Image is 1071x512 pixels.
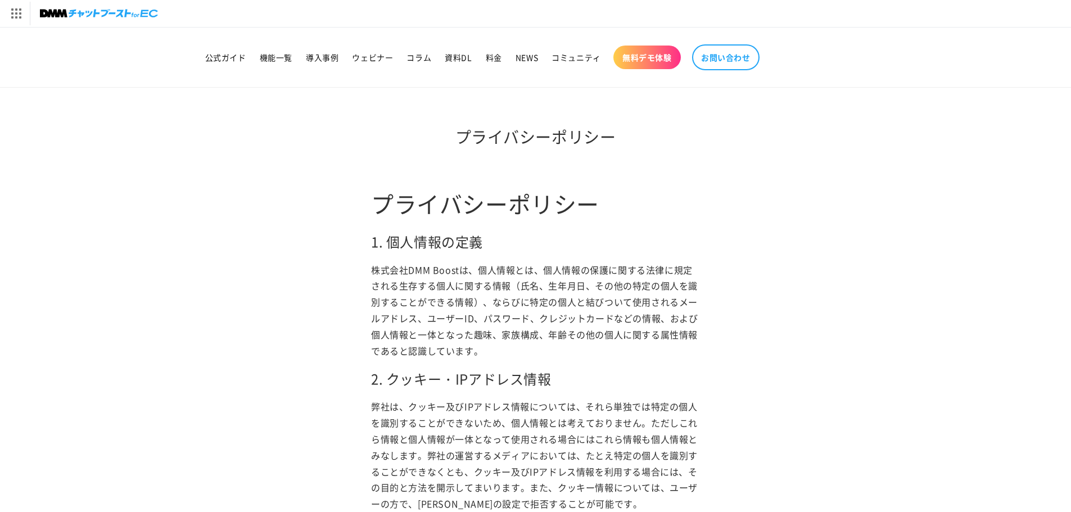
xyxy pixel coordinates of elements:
span: お問い合わせ [701,52,751,62]
a: 導入事例 [299,46,345,69]
span: ウェビナー [352,52,393,62]
h1: プライバシーポリシー [371,189,700,218]
span: NEWS [516,52,538,62]
a: 無料デモ体験 [613,46,681,69]
span: 公式ガイド [205,52,246,62]
span: コミュニティ [552,52,601,62]
span: 無料デモ体験 [622,52,672,62]
h1: プライバシーポリシー [371,126,700,147]
span: コラム [406,52,431,62]
span: 導入事例 [306,52,338,62]
a: ウェビナー [345,46,400,69]
span: 機能一覧 [260,52,292,62]
a: お問い合わせ [692,44,760,70]
a: 機能一覧 [253,46,299,69]
a: コラム [400,46,438,69]
a: コミュニティ [545,46,608,69]
img: チャットブーストforEC [40,6,158,21]
img: サービス [2,2,30,25]
p: 株式会社DMM Boostは、個人情報とは、個人情報の保護に関する法律に規定される生存する個人に関する情報（氏名、生年月日、その他の特定の個人を識別することができる情報）、ならびに特定の個人と結... [371,262,700,359]
h2: 1. 個人情報の定義 [371,233,700,250]
a: 公式ガイド [198,46,253,69]
a: NEWS [509,46,545,69]
span: 資料DL [445,52,472,62]
h2: 2. クッキー・IPアドレス情報 [371,370,700,387]
a: 料金 [479,46,509,69]
a: 資料DL [438,46,478,69]
span: 料金 [486,52,502,62]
